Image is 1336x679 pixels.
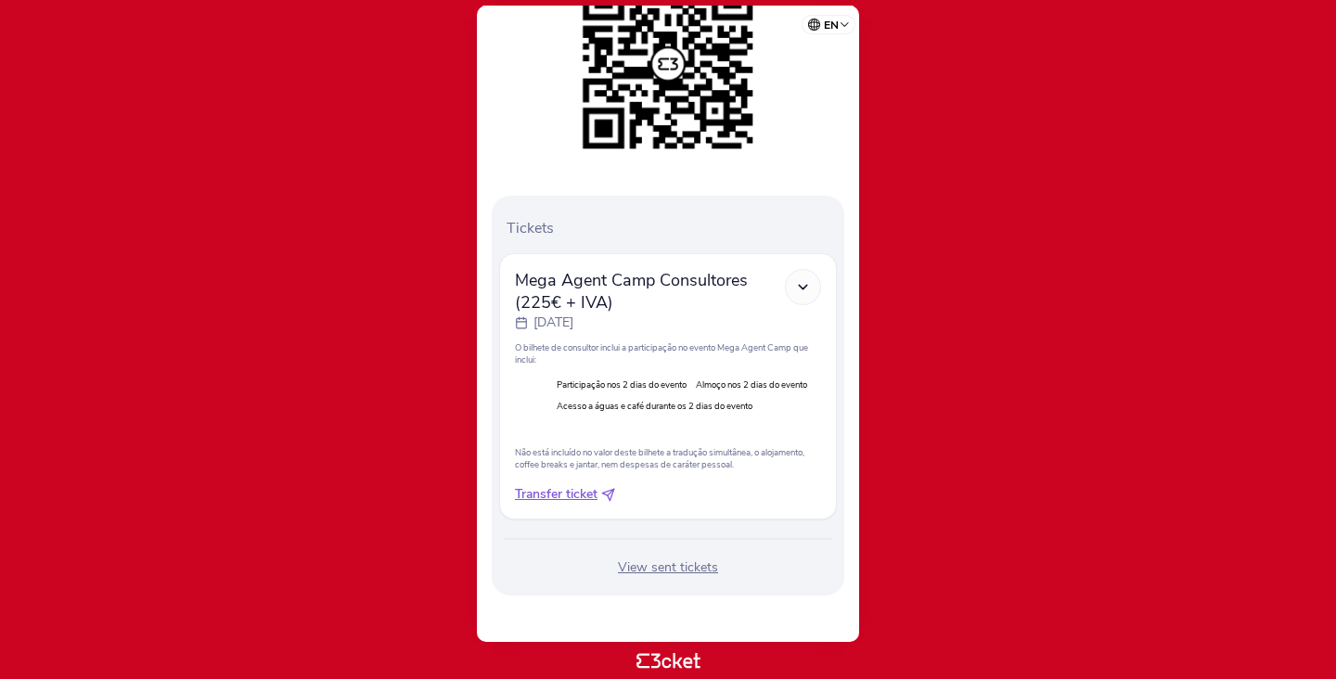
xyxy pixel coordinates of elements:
span: Mega Agent Camp Consultores (225€ + IVA) [515,269,785,314]
li: Almoço nos 2 dias do evento [696,378,807,391]
p: Não está incluído no valor deste bilhete a tradução simultânea, o alojamento, coffee breaks e jan... [515,446,821,470]
li: Participação nos 2 dias do evento [557,378,687,391]
p: [DATE] [533,314,573,332]
p: O bilhete de consultor inclui a participação no evento Mega Agent Camp que inclui: [515,341,821,365]
div: View sent tickets [499,558,837,577]
p: Tickets [507,218,837,238]
li: Acesso a águas e café durante os 2 dias do evento [557,400,752,412]
span: Transfer ticket [515,485,597,504]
